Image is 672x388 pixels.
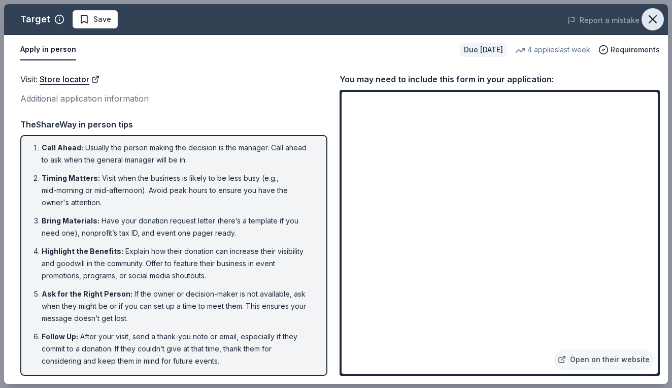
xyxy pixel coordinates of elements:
span: Ask for the Right Person : [42,289,132,298]
button: Report a mistake [567,14,640,26]
span: Bring Materials : [42,216,99,225]
div: TheShareWay in person tips [20,118,327,131]
div: Due [DATE] [460,43,507,57]
li: If the owner or decision-maker is not available, ask when they might be or if you can set up a ti... [42,288,312,325]
li: Explain how their donation can increase their visibility and goodwill in the community. Offer to ... [42,245,312,282]
span: Requirements [611,44,660,56]
a: Open on their website [554,349,654,370]
span: Follow Up : [42,332,78,341]
a: Store locator [40,73,99,86]
button: Save [73,10,118,28]
span: Timing Matters : [42,174,100,182]
div: You may need to include this form in your application: [340,73,660,86]
button: Requirements [598,44,660,56]
span: Call Ahead : [42,143,83,152]
div: Additional application information [20,92,327,105]
li: After your visit, send a thank-you note or email, especially if they commit to a donation. If the... [42,331,312,367]
li: Usually the person making the decision is the manager. Call ahead to ask when the general manager... [42,142,312,166]
span: Highlight the Benefits : [42,247,123,255]
li: Visit when the business is likely to be less busy (e.g., mid-morning or mid-afternoon). Avoid pea... [42,172,312,209]
button: Apply in person [20,39,76,60]
li: Have your donation request letter (here’s a template if you need one), nonprofit’s tax ID, and ev... [42,215,312,239]
div: Visit : [20,73,327,86]
div: Target [20,11,50,27]
span: Save [93,13,111,25]
div: 4 applies last week [515,44,590,56]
